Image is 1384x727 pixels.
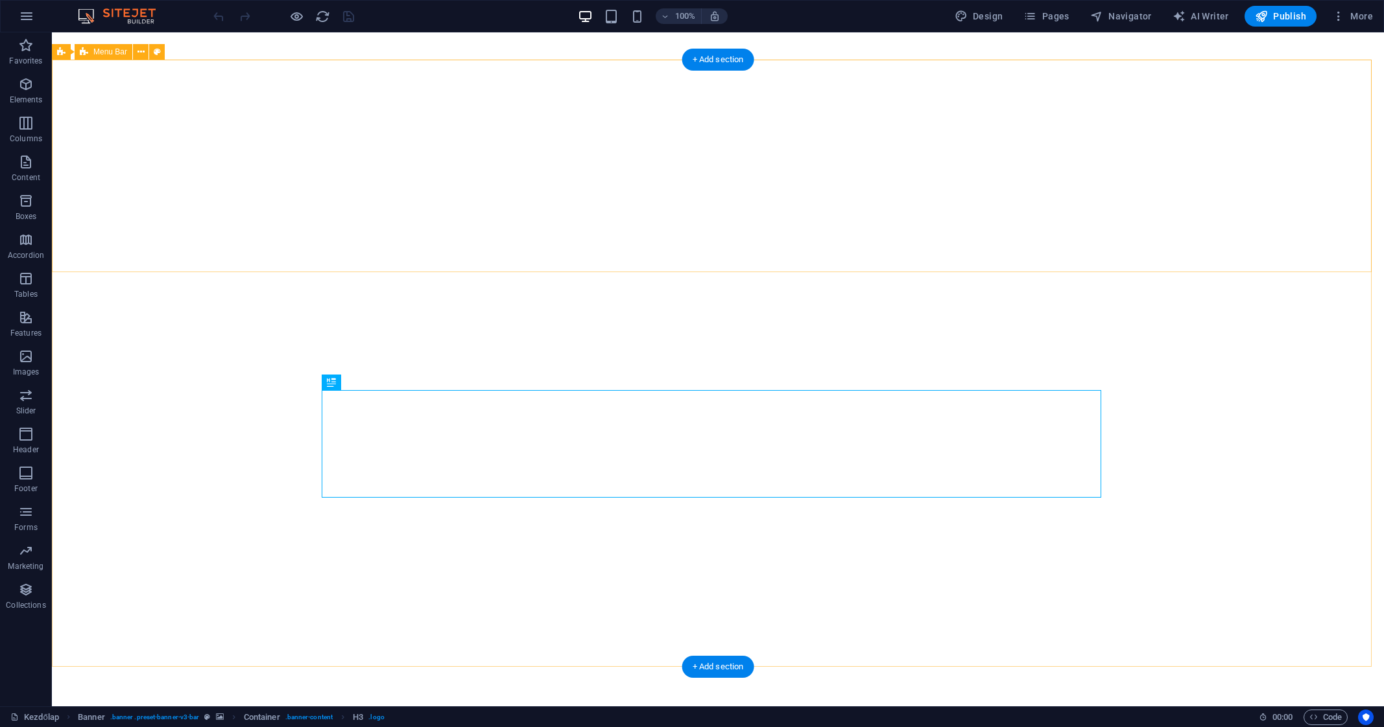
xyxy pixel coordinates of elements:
span: AI Writer [1173,10,1229,23]
span: Click to select. Double-click to edit [78,710,105,725]
button: 100% [656,8,702,24]
span: Pages [1023,10,1069,23]
button: Publish [1245,6,1317,27]
p: Content [12,172,40,183]
p: Forms [14,522,38,533]
span: . logo [368,710,384,725]
span: Design [955,10,1003,23]
span: . banner .preset-banner-v3-bar [110,710,200,725]
p: Elements [10,95,43,105]
p: Boxes [16,211,37,222]
p: Accordion [8,250,44,260]
button: AI Writer [1167,6,1234,27]
img: Editor Logo [75,8,172,24]
span: Code [1309,710,1342,725]
div: + Add section [682,656,754,678]
p: Header [13,444,39,455]
span: Navigator [1090,10,1152,23]
p: Collections [6,600,45,610]
a: Click to cancel selection. Double-click to open Pages [10,710,59,725]
i: This element is a customizable preset [204,713,210,721]
button: Pages [1018,6,1074,27]
p: Features [10,328,42,338]
button: Navigator [1085,6,1157,27]
div: + Add section [682,49,754,71]
button: Usercentrics [1358,710,1374,725]
button: reload [315,8,330,24]
h6: Session time [1259,710,1293,725]
p: Columns [10,133,42,144]
i: This element contains a background [216,713,224,721]
span: : [1282,712,1283,722]
span: Click to select. Double-click to edit [353,710,363,725]
p: Footer [14,483,38,494]
span: More [1332,10,1373,23]
i: Reload page [315,9,330,24]
p: Tables [14,289,38,299]
span: Click to select. Double-click to edit [244,710,280,725]
p: Marketing [8,561,43,571]
nav: breadcrumb [78,710,385,725]
p: Slider [16,406,36,416]
button: Design [949,6,1008,27]
span: Menu Bar [93,48,127,56]
p: Favorites [9,56,42,66]
button: Click here to leave preview mode and continue editing [289,8,304,24]
button: More [1327,6,1378,27]
h6: 100% [675,8,696,24]
span: 00 00 [1272,710,1293,725]
div: Design (Ctrl+Alt+Y) [949,6,1008,27]
p: Images [13,367,40,377]
button: Code [1304,710,1348,725]
i: On resize automatically adjust zoom level to fit chosen device. [709,10,721,22]
span: . banner-content [285,710,333,725]
span: Publish [1255,10,1306,23]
